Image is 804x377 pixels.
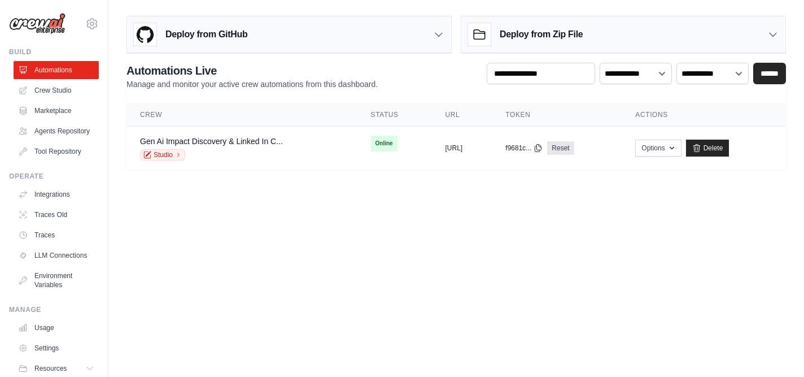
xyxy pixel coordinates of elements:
[371,136,397,151] span: Online
[9,13,65,34] img: Logo
[126,79,378,90] p: Manage and monitor your active crew automations from this dashboard.
[9,172,99,181] div: Operate
[14,102,99,120] a: Marketplace
[492,103,622,127] th: Token
[14,61,99,79] a: Automations
[34,364,67,373] span: Resources
[14,319,99,337] a: Usage
[500,28,583,41] h3: Deploy from Zip File
[14,226,99,244] a: Traces
[686,140,729,157] a: Delete
[140,137,283,146] a: Gen Ai Impact Discovery & Linked In C...
[14,246,99,265] a: LLM Connections
[547,141,574,155] a: Reset
[505,144,543,153] button: f9681c...
[14,81,99,99] a: Crew Studio
[134,23,156,46] img: GitHub Logo
[126,103,357,127] th: Crew
[635,140,681,157] button: Options
[14,142,99,161] a: Tool Repository
[14,122,99,140] a: Agents Repository
[165,28,247,41] h3: Deploy from GitHub
[622,103,786,127] th: Actions
[126,63,378,79] h2: Automations Live
[14,339,99,357] a: Settings
[14,267,99,294] a: Environment Variables
[9,305,99,314] div: Manage
[431,103,492,127] th: URL
[14,185,99,203] a: Integrations
[357,103,432,127] th: Status
[140,149,185,161] a: Studio
[9,47,99,57] div: Build
[14,206,99,224] a: Traces Old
